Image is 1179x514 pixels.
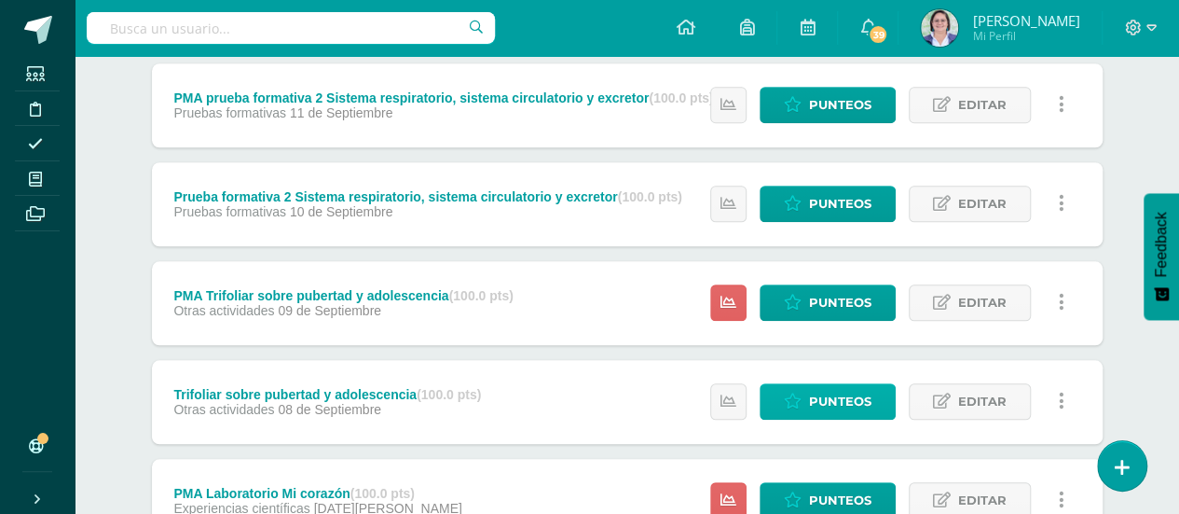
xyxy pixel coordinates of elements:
a: Punteos [760,383,896,420]
span: [PERSON_NAME] [972,11,1079,30]
strong: (100.0 pts) [649,90,713,105]
span: Pruebas formativas [173,204,286,219]
span: 08 de Septiembre [278,402,381,417]
span: Punteos [809,88,871,122]
span: Punteos [809,187,871,221]
span: 11 de Septiembre [290,105,393,120]
div: PMA Laboratorio Mi corazón [173,486,461,501]
a: Punteos [760,186,896,222]
span: Editar [958,285,1007,320]
div: PMA prueba formativa 2 Sistema respiratorio, sistema circulatorio y excretor [173,90,713,105]
span: Feedback [1153,212,1170,277]
span: Punteos [809,285,871,320]
span: Pruebas formativas [173,105,286,120]
strong: (100.0 pts) [618,189,682,204]
span: Mi Perfil [972,28,1079,44]
strong: (100.0 pts) [350,486,415,501]
span: 39 [868,24,888,45]
span: 10 de Septiembre [290,204,393,219]
span: Punteos [809,384,871,419]
div: PMA Trifoliar sobre pubertad y adolescencia [173,288,513,303]
strong: (100.0 pts) [417,387,481,402]
strong: (100.0 pts) [449,288,514,303]
span: Editar [958,384,1007,419]
span: Editar [958,187,1007,221]
div: Prueba formativa 2 Sistema respiratorio, sistema circulatorio y excretor [173,189,681,204]
span: Otras actividades [173,303,274,318]
a: Punteos [760,285,896,321]
button: Feedback - Mostrar encuesta [1144,193,1179,320]
a: Punteos [760,87,896,123]
span: 09 de Septiembre [278,303,381,318]
img: cb6240ca9060cd5322fbe56422423029.png [921,9,958,47]
div: Trifoliar sobre pubertad y adolescencia [173,387,481,402]
span: Editar [958,88,1007,122]
span: Otras actividades [173,402,274,417]
input: Busca un usuario... [87,12,495,44]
